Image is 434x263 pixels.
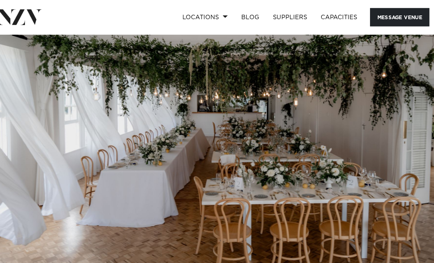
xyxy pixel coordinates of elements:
[219,7,246,23] a: BLOG
[12,8,52,21] img: nzv-logo.png
[168,7,219,23] a: Locations
[337,7,388,23] button: Message Venue
[246,7,288,23] a: SUPPLIERS
[288,7,332,23] a: Capacities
